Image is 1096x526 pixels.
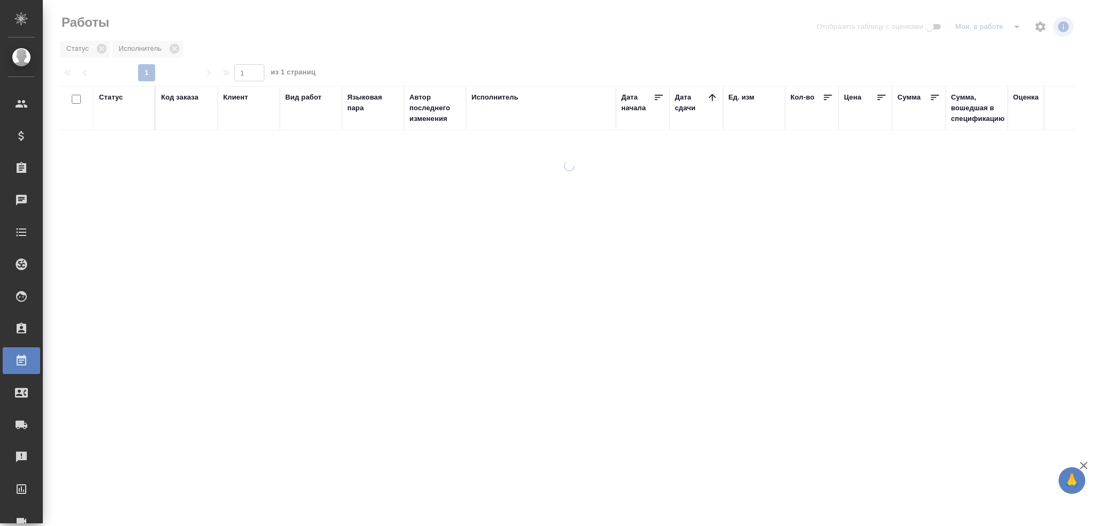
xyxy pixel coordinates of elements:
div: Исполнитель [471,92,519,103]
div: Дата сдачи [675,92,707,113]
div: Дата начала [621,92,653,113]
div: Код заказа [161,92,199,103]
div: Автор последнего изменения [409,92,461,124]
button: 🙏 [1059,467,1085,494]
div: Ед. изм [728,92,755,103]
div: Клиент [223,92,248,103]
div: Сумма [897,92,920,103]
div: Кол-во [790,92,815,103]
div: Цена [844,92,862,103]
div: Статус [99,92,123,103]
span: 🙏 [1063,469,1081,492]
div: Сумма, вошедшая в спецификацию [951,92,1004,124]
div: Языковая пара [347,92,399,113]
div: Оценка [1013,92,1039,103]
div: Вид работ [285,92,322,103]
